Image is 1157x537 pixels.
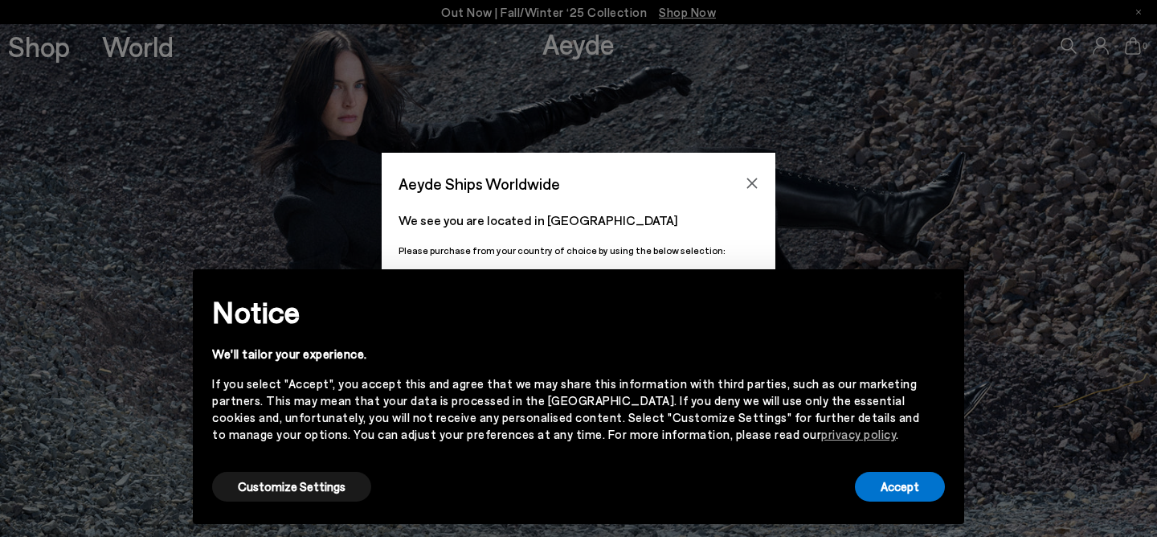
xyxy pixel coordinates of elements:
[933,281,944,305] span: ×
[855,472,945,502] button: Accept
[399,243,758,258] p: Please purchase from your country of choice by using the below selection:
[212,291,919,333] h2: Notice
[919,274,958,313] button: Close this notice
[212,472,371,502] button: Customize Settings
[399,170,560,198] span: Aeyde Ships Worldwide
[212,375,919,443] div: If you select "Accept", you accept this and agree that we may share this information with third p...
[212,346,919,363] div: We'll tailor your experience.
[399,211,758,230] p: We see you are located in [GEOGRAPHIC_DATA]
[740,171,764,195] button: Close
[821,427,896,441] a: privacy policy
